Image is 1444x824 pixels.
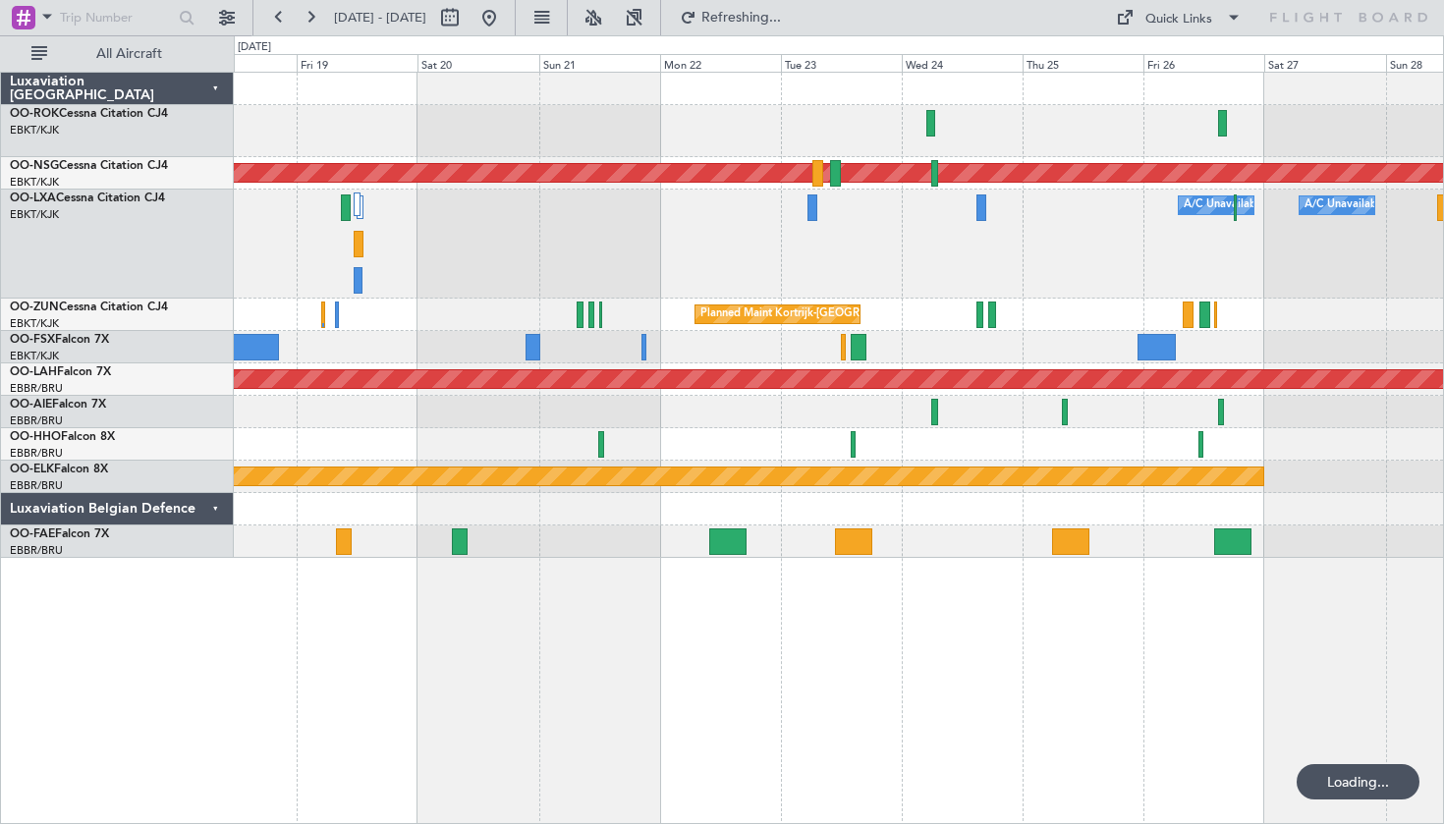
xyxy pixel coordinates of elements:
[10,446,63,461] a: EBBR/BRU
[297,54,417,72] div: Fri 19
[1264,54,1385,72] div: Sat 27
[781,54,902,72] div: Tue 23
[10,528,55,540] span: OO-FAE
[176,54,297,72] div: Thu 18
[60,3,173,32] input: Trip Number
[671,2,789,33] button: Refreshing...
[10,366,57,378] span: OO-LAH
[10,316,59,331] a: EBKT/KJK
[334,9,426,27] span: [DATE] - [DATE]
[10,478,63,493] a: EBBR/BRU
[10,207,59,222] a: EBKT/KJK
[10,464,54,475] span: OO-ELK
[417,54,538,72] div: Sat 20
[10,302,168,313] a: OO-ZUNCessna Citation CJ4
[10,431,115,443] a: OO-HHOFalcon 8X
[10,160,168,172] a: OO-NSGCessna Citation CJ4
[10,123,59,137] a: EBKT/KJK
[539,54,660,72] div: Sun 21
[10,543,63,558] a: EBBR/BRU
[700,11,783,25] span: Refreshing...
[10,334,109,346] a: OO-FSXFalcon 7X
[10,464,108,475] a: OO-ELKFalcon 8X
[10,334,55,346] span: OO-FSX
[10,108,168,120] a: OO-ROKCessna Citation CJ4
[1023,54,1143,72] div: Thu 25
[660,54,781,72] div: Mon 22
[10,160,59,172] span: OO-NSG
[902,54,1023,72] div: Wed 24
[22,38,213,70] button: All Aircraft
[1106,2,1251,33] button: Quick Links
[10,399,52,411] span: OO-AIE
[10,413,63,428] a: EBBR/BRU
[10,192,165,204] a: OO-LXACessna Citation CJ4
[10,399,106,411] a: OO-AIEFalcon 7X
[10,108,59,120] span: OO-ROK
[10,528,109,540] a: OO-FAEFalcon 7X
[10,366,111,378] a: OO-LAHFalcon 7X
[1297,764,1419,799] div: Loading...
[10,349,59,363] a: EBKT/KJK
[10,381,63,396] a: EBBR/BRU
[238,39,271,56] div: [DATE]
[1143,54,1264,72] div: Fri 26
[10,302,59,313] span: OO-ZUN
[700,300,929,329] div: Planned Maint Kortrijk-[GEOGRAPHIC_DATA]
[10,192,56,204] span: OO-LXA
[51,47,207,61] span: All Aircraft
[1305,191,1386,220] div: A/C Unavailable
[1145,10,1212,29] div: Quick Links
[10,175,59,190] a: EBKT/KJK
[10,431,61,443] span: OO-HHO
